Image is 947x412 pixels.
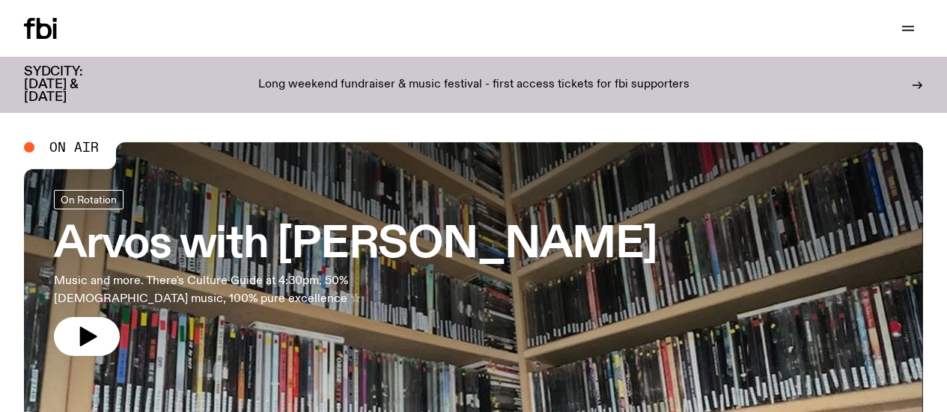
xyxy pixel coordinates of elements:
[258,79,689,92] p: Long weekend fundraiser & music festival - first access tickets for fbi supporters
[24,66,120,104] h3: SYDCITY: [DATE] & [DATE]
[49,141,99,154] span: On Air
[54,190,124,209] a: On Rotation
[61,194,117,206] span: On Rotation
[54,272,437,308] p: Music and more. There's Culture Guide at 4:30pm. 50% [DEMOGRAPHIC_DATA] music, 100% pure excellen...
[54,224,657,266] h3: Arvos with [PERSON_NAME]
[54,190,657,356] a: Arvos with [PERSON_NAME]Music and more. There's Culture Guide at 4:30pm. 50% [DEMOGRAPHIC_DATA] m...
